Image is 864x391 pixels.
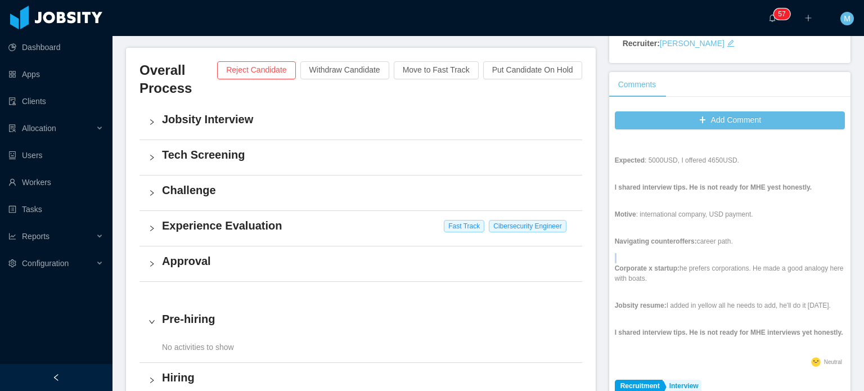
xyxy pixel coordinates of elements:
[8,198,103,221] a: icon: profileTasks
[139,176,582,210] div: icon: rightChallenge
[615,302,667,309] strong: Jobsity resume:
[489,220,566,232] span: Cibersecurity Engineer
[217,61,295,79] button: Reject Candidate
[609,72,665,97] div: Comments
[148,119,155,125] i: icon: right
[615,156,645,164] strong: Expected
[615,111,845,129] button: icon: plusAdd Comment
[8,90,103,113] a: icon: auditClients
[139,304,582,339] div: icon: rightPre-hiring
[615,209,845,219] p: : international company, USD payment.
[615,236,845,246] p: career path.
[162,218,573,233] h4: Experience Evaluation
[148,377,155,384] i: icon: right
[615,183,812,191] strong: I shared interview tips. He is not ready for MHE yest honestly.
[768,14,776,22] i: icon: bell
[844,12,850,25] span: M
[162,147,573,163] h4: Tech Screening
[8,36,103,59] a: icon: pie-chartDashboard
[8,124,16,132] i: icon: solution
[660,39,724,48] a: [PERSON_NAME]
[162,253,573,269] h4: Approval
[824,359,842,365] span: Neutral
[8,171,103,194] a: icon: userWorkers
[139,246,582,281] div: icon: rightApproval
[300,61,389,79] button: Withdraw Candidate
[615,237,697,245] strong: Navigating counteroffers:
[804,14,812,22] i: icon: plus
[615,155,845,165] p: : 5000USD, I offered 4650USD.
[778,8,782,20] p: 5
[444,220,484,232] span: Fast Track
[148,260,155,267] i: icon: right
[162,311,573,327] h4: Pre-hiring
[162,111,573,127] h4: Jobsity Interview
[8,63,103,86] a: icon: appstoreApps
[148,318,155,325] i: icon: right
[773,8,790,20] sup: 57
[615,210,636,218] strong: Motive
[394,61,479,79] button: Move to Fast Track
[615,263,845,284] p: he prefers corporations. He made a good analogy here with boats.
[483,61,582,79] button: Put Candidate On Hold
[139,140,582,175] div: icon: rightTech Screening
[139,211,582,246] div: icon: rightExperience Evaluation
[782,8,786,20] p: 7
[22,232,49,241] span: Reports
[8,232,16,240] i: icon: line-chart
[615,300,845,311] p: I added in yellow all he needs to add, he'll do it [DATE].
[615,329,843,336] strong: I shared interview tips. He is not ready for MHE interviews yet honestly.
[727,39,735,47] i: icon: edit
[148,154,155,161] i: icon: right
[148,343,234,352] span: No activities to show
[623,39,660,48] strong: Recruiter:
[139,105,582,140] div: icon: rightJobsity Interview
[148,190,155,196] i: icon: right
[22,259,69,268] span: Configuration
[615,264,679,272] strong: Corporate x startup:
[22,124,56,133] span: Allocation
[8,144,103,167] a: icon: robotUsers
[8,259,16,267] i: icon: setting
[162,370,573,385] h4: Hiring
[139,61,217,98] h3: Overall Process
[148,225,155,232] i: icon: right
[162,182,573,198] h4: Challenge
